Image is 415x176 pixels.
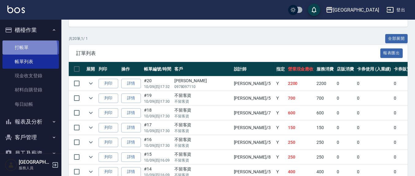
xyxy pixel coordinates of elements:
th: 設計師 [232,62,275,76]
th: 客戶 [173,62,232,76]
p: 0978097110 [174,84,231,90]
button: 登出 [384,4,408,16]
p: 共 20 筆, 1 / 1 [69,36,88,41]
td: Y [275,91,286,105]
p: 10/09 (四) 17:30 [144,143,171,148]
div: 不留客資 [174,92,231,99]
td: 250 [315,150,335,164]
td: #18 [142,106,173,120]
a: 報表匯出 [380,50,403,56]
span: 訂單列表 [76,50,380,56]
img: Logo [7,6,25,13]
div: 不留客資 [174,166,231,172]
a: 詳情 [121,138,141,147]
td: [PERSON_NAME] /3 [232,121,275,135]
img: Person [5,159,17,171]
p: 不留客資 [174,158,231,163]
p: 不留客資 [174,99,231,104]
td: 0 [355,121,393,135]
h5: [GEOGRAPHIC_DATA] [19,159,50,165]
td: 700 [286,91,315,105]
p: 10/09 (四) 17:32 [144,84,171,90]
div: 不留客資 [174,122,231,128]
th: 服務消費 [315,62,335,76]
button: 報表及分析 [2,114,59,130]
div: 不留客資 [174,151,231,158]
td: 0 [335,91,355,105]
td: 0 [355,91,393,105]
td: 700 [315,91,335,105]
td: 0 [355,135,393,150]
a: 詳情 [121,108,141,118]
td: 0 [335,135,355,150]
th: 列印 [97,62,120,76]
a: 每日結帳 [2,97,59,111]
button: expand row [86,94,95,103]
td: 2200 [286,76,315,91]
th: 指定 [275,62,286,76]
td: 250 [286,135,315,150]
td: Y [275,76,286,91]
div: [GEOGRAPHIC_DATA] [333,6,379,14]
button: 列印 [99,79,118,88]
th: 營業現金應收 [286,62,315,76]
a: 詳情 [121,94,141,103]
td: 0 [355,76,393,91]
td: 2200 [315,76,335,91]
td: #20 [142,76,173,91]
td: 0 [335,121,355,135]
button: 列印 [99,138,118,147]
button: expand row [86,108,95,117]
p: 服務人員 [19,165,50,171]
button: 列印 [99,108,118,118]
a: 材料自購登錄 [2,83,59,97]
td: [PERSON_NAME] /5 [232,91,275,105]
td: 600 [286,106,315,120]
button: expand row [86,79,95,88]
button: expand row [86,138,95,147]
div: 不留客資 [174,107,231,113]
th: 帳單編號/時間 [142,62,173,76]
button: expand row [86,152,95,162]
p: 不留客資 [174,128,231,134]
p: 不留客資 [174,113,231,119]
td: 600 [315,106,335,120]
p: 10/09 (四) 17:30 [144,113,171,119]
button: [GEOGRAPHIC_DATA] [323,4,382,16]
th: 店販消費 [335,62,355,76]
p: 10/09 (四) 17:30 [144,128,171,134]
div: 不留客資 [174,136,231,143]
p: 10/09 (四) 16:09 [144,158,171,163]
td: 150 [286,121,315,135]
button: 員工及薪資 [2,145,59,161]
a: 帳單列表 [2,55,59,69]
td: [PERSON_NAME] /8 [232,150,275,164]
td: Y [275,106,286,120]
button: save [308,4,320,16]
td: 250 [315,135,335,150]
th: 卡券使用 (入業績) [355,62,393,76]
p: 10/09 (四) 17:30 [144,99,171,104]
th: 操作 [120,62,142,76]
td: [PERSON_NAME] /7 [232,106,275,120]
td: 0 [355,106,393,120]
a: 打帳單 [2,40,59,55]
td: 0 [335,76,355,91]
td: #19 [142,91,173,105]
td: [PERSON_NAME] /5 [232,135,275,150]
td: Y [275,135,286,150]
td: #16 [142,135,173,150]
a: 詳情 [121,123,141,132]
td: 150 [315,121,335,135]
th: 展開 [85,62,97,76]
td: #17 [142,121,173,135]
button: 列印 [99,123,118,132]
button: expand row [86,123,95,132]
p: 不留客資 [174,143,231,148]
a: 詳情 [121,79,141,88]
td: Y [275,121,286,135]
button: 列印 [99,94,118,103]
td: [PERSON_NAME] /5 [232,76,275,91]
button: 客戶管理 [2,129,59,145]
a: 現金收支登錄 [2,69,59,83]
